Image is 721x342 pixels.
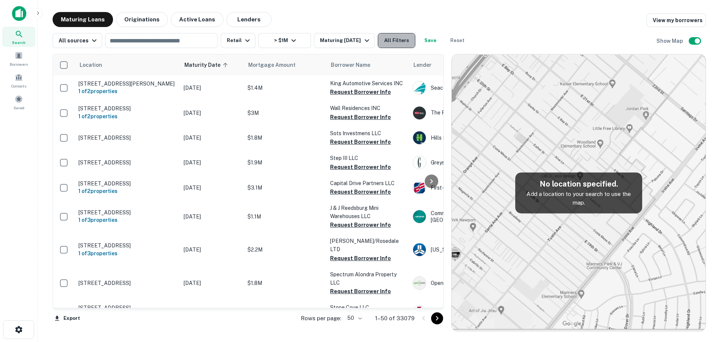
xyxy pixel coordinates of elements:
[184,184,240,192] p: [DATE]
[330,79,405,87] p: King Automotive Services INC
[78,80,176,87] p: [STREET_ADDRESS][PERSON_NAME]
[184,246,240,254] p: [DATE]
[247,158,323,167] p: $1.9M
[413,243,426,256] img: picture
[12,39,26,45] span: Search
[247,212,323,221] p: $1.1M
[258,33,311,48] button: > $1M
[413,81,525,95] div: Seacoast Bank
[330,87,391,96] button: Request Borrower Info
[59,36,99,45] div: All sources
[247,246,323,254] p: $2.2M
[413,156,525,169] div: Greystone
[378,33,415,48] button: All Filters
[413,60,431,69] span: Lender
[78,187,176,195] h6: 1 of 2 properties
[10,61,28,67] span: Borrowers
[2,70,35,90] a: Contacts
[413,277,426,289] img: picture
[330,137,391,146] button: Request Borrower Info
[413,106,525,120] div: The First Bank And Trust Company
[12,6,26,21] img: capitalize-icon.png
[79,60,102,69] span: Location
[330,270,405,287] p: Spectrum Alondra Property LLC
[184,158,240,167] p: [DATE]
[521,190,636,207] p: Add a location to your search to use the map.
[330,287,391,296] button: Request Borrower Info
[247,279,323,287] p: $1.8M
[53,33,102,48] button: All sources
[247,184,323,192] p: $3.1M
[413,156,426,169] img: picture
[413,181,525,194] div: First-citizens Bank & Trust Company
[221,33,255,48] button: Retail
[78,242,176,249] p: [STREET_ADDRESS]
[2,27,35,47] a: Search
[330,220,391,229] button: Request Borrower Info
[409,54,529,75] th: Lender
[330,187,391,196] button: Request Borrower Info
[413,306,426,318] img: picture
[413,131,525,145] div: Hills Bank And Trust Company
[330,254,391,263] button: Request Borrower Info
[413,210,525,223] div: Community First Bank - [GEOGRAPHIC_DATA]
[78,209,176,216] p: [STREET_ADDRESS]
[184,212,240,221] p: [DATE]
[445,33,469,48] button: Reset
[683,282,721,318] iframe: Chat Widget
[247,109,323,117] p: $3M
[375,314,415,323] p: 1–50 of 33079
[2,48,35,69] a: Borrowers
[247,134,323,142] p: $1.8M
[413,243,525,256] div: [US_STATE] Bank And Trust
[2,92,35,112] a: Saved
[314,33,374,48] button: Maturing [DATE]
[248,60,305,69] span: Mortgage Amount
[116,12,168,27] button: Originations
[521,178,636,190] h5: No location specified.
[418,33,442,48] button: Save your search to get updates of matches that match your search criteria.
[330,303,405,312] p: Stone Cove LLC
[330,179,405,187] p: Capital Drive Partners LLC
[184,109,240,117] p: [DATE]
[78,159,176,166] p: [STREET_ADDRESS]
[330,204,405,220] p: J & J Reedsburg Mini Warehouses LLC
[330,163,391,172] button: Request Borrower Info
[330,154,405,162] p: Step III LLC
[78,180,176,187] p: [STREET_ADDRESS]
[78,304,176,311] p: [STREET_ADDRESS]
[78,134,176,141] p: [STREET_ADDRESS]
[647,14,706,27] a: View my borrowers
[78,87,176,95] h6: 1 of 2 properties
[413,107,426,119] img: picture
[344,313,363,324] div: 50
[184,84,240,92] p: [DATE]
[656,37,684,45] h6: Show Map
[78,105,176,112] p: [STREET_ADDRESS]
[330,129,405,137] p: Sots Investmens LLC
[331,60,370,69] span: Borrower Name
[413,181,426,194] img: picture
[171,12,223,27] button: Active Loans
[413,305,525,319] div: Cyprus Federal Credit Union
[413,276,525,290] div: Open Bank
[184,134,240,142] p: [DATE]
[78,216,176,224] h6: 1 of 3 properties
[413,210,426,223] img: picture
[78,112,176,121] h6: 1 of 2 properties
[78,280,176,286] p: [STREET_ADDRESS]
[75,54,180,75] th: Location
[78,249,176,258] h6: 1 of 3 properties
[330,104,405,112] p: Wall Residences INC
[184,60,230,69] span: Maturity Date
[244,54,326,75] th: Mortgage Amount
[11,83,26,89] span: Contacts
[431,312,443,324] button: Go to next page
[180,54,244,75] th: Maturity Date
[330,237,405,253] p: [PERSON_NAME]/rosedale LTD
[53,313,82,324] button: Export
